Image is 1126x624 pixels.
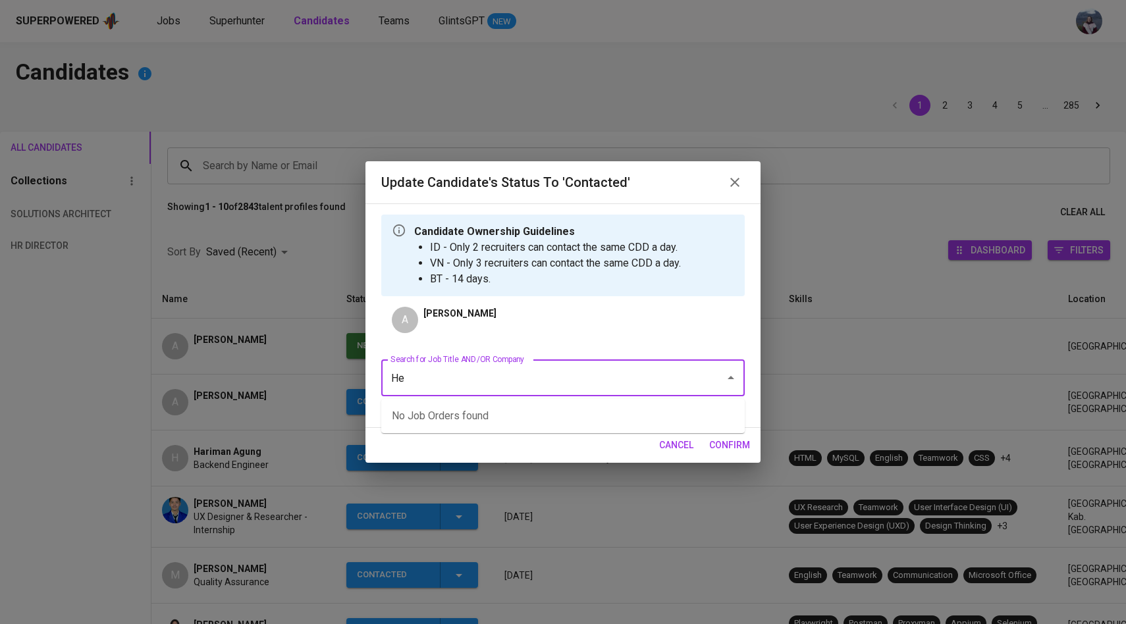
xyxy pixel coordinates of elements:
h6: Update Candidate's Status to 'Contacted' [381,172,630,193]
span: cancel [659,437,693,454]
div: A [392,307,418,333]
li: BT - 14 days. [430,271,681,287]
button: Close [722,369,740,387]
li: ID - Only 2 recruiters can contact the same CDD a day. [430,240,681,255]
li: VN - Only 3 recruiters can contact the same CDD a day. [430,255,681,271]
div: No Job Orders found [381,399,745,433]
p: Candidate Ownership Guidelines [414,224,681,240]
span: confirm [709,437,750,454]
button: confirm [704,433,755,457]
p: [PERSON_NAME] [423,307,496,320]
button: cancel [654,433,699,457]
